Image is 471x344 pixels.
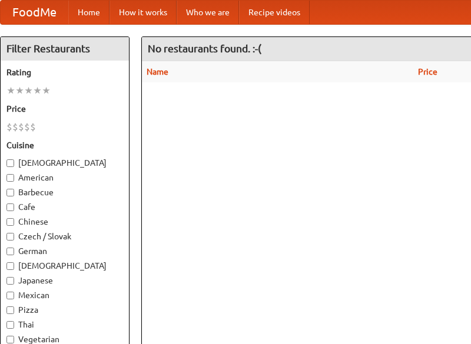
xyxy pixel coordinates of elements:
li: $ [30,121,36,133]
input: Mexican [6,292,14,299]
input: German [6,248,14,255]
li: $ [18,121,24,133]
input: [DEMOGRAPHIC_DATA] [6,159,14,167]
a: FoodMe [1,1,68,24]
label: German [6,245,123,257]
label: Japanese [6,275,123,286]
label: American [6,172,123,183]
a: Name [147,67,168,76]
label: Cafe [6,201,123,213]
li: ★ [42,84,51,97]
label: [DEMOGRAPHIC_DATA] [6,260,123,272]
a: Price [418,67,437,76]
h5: Rating [6,66,123,78]
input: Thai [6,321,14,329]
h5: Price [6,103,123,115]
label: Pizza [6,304,123,316]
input: Japanese [6,277,14,285]
input: Cafe [6,203,14,211]
li: $ [12,121,18,133]
h5: Cuisine [6,139,123,151]
input: Chinese [6,218,14,226]
label: [DEMOGRAPHIC_DATA] [6,157,123,169]
input: Pizza [6,306,14,314]
label: Czech / Slovak [6,231,123,242]
li: ★ [33,84,42,97]
a: Recipe videos [239,1,310,24]
ng-pluralize: No restaurants found. :-( [148,43,261,54]
input: [DEMOGRAPHIC_DATA] [6,262,14,270]
label: Mexican [6,289,123,301]
li: ★ [24,84,33,97]
label: Thai [6,319,123,330]
a: Who we are [177,1,239,24]
h4: Filter Restaurants [1,37,129,61]
input: Vegetarian [6,336,14,343]
li: ★ [6,84,15,97]
a: Home [68,1,110,24]
li: $ [6,121,12,133]
a: How it works [110,1,177,24]
li: ★ [15,84,24,97]
label: Chinese [6,216,123,228]
input: American [6,174,14,182]
li: $ [24,121,30,133]
input: Barbecue [6,189,14,196]
input: Czech / Slovak [6,233,14,241]
label: Barbecue [6,186,123,198]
